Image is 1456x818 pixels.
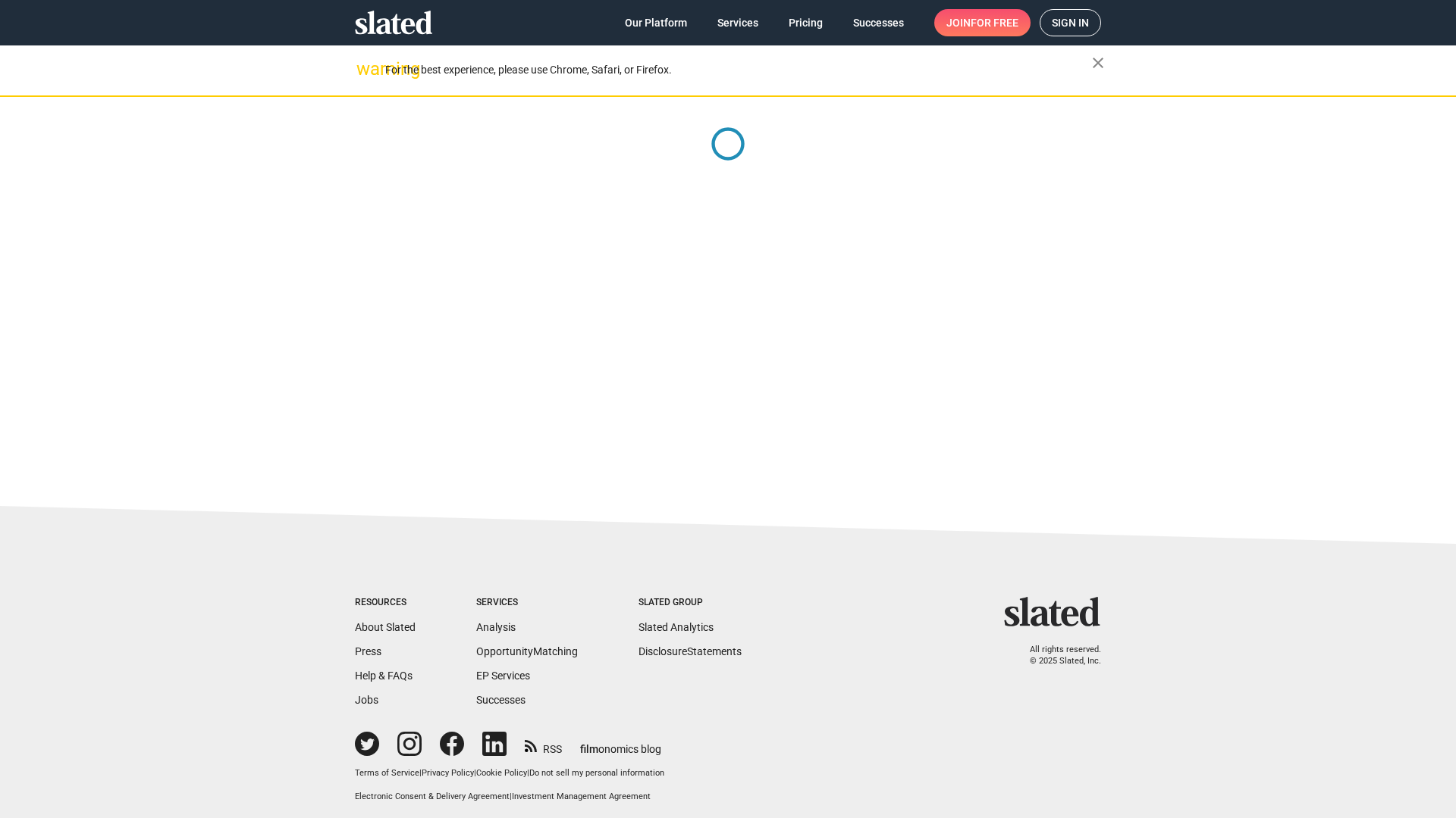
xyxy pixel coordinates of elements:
[1014,645,1101,667] p: All rights reserved. © 2025 Slated, Inc.
[474,768,476,778] span: |
[525,733,562,757] a: RSS
[580,743,598,755] span: film
[527,768,529,778] span: |
[510,791,512,801] span: |
[1089,54,1107,72] mat-icon: close
[476,768,527,778] a: Cookie Policy
[639,645,742,657] a: DisclosureStatements
[1052,10,1089,36] span: Sign in
[476,621,516,633] a: Analysis
[529,768,664,779] button: Do not sell my personal information
[422,768,474,778] a: Privacy Policy
[639,621,714,633] a: Slated Analytics
[1040,9,1101,36] a: Sign in
[777,9,835,36] a: Pricing
[355,791,510,801] a: Electronic Consent & Delivery Agreement
[625,9,687,36] span: Our Platform
[789,9,823,36] span: Pricing
[946,9,1018,36] span: Join
[717,9,758,36] span: Services
[476,670,530,682] a: EP Services
[971,9,1018,36] span: for free
[355,645,381,657] a: Press
[476,645,578,657] a: OpportunityMatching
[639,597,742,609] div: Slated Group
[355,597,416,609] div: Resources
[705,9,770,36] a: Services
[355,621,416,633] a: About Slated
[853,9,904,36] span: Successes
[841,9,916,36] a: Successes
[356,60,375,78] mat-icon: warning
[613,9,699,36] a: Our Platform
[385,60,1092,80] div: For the best experience, please use Chrome, Safari, or Firefox.
[476,597,578,609] div: Services
[419,768,422,778] span: |
[355,694,378,706] a: Jobs
[580,730,661,757] a: filmonomics blog
[512,791,651,801] a: Investment Management Agreement
[934,9,1031,36] a: Joinfor free
[476,694,526,706] a: Successes
[355,768,419,778] a: Terms of Service
[355,670,413,682] a: Help & FAQs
